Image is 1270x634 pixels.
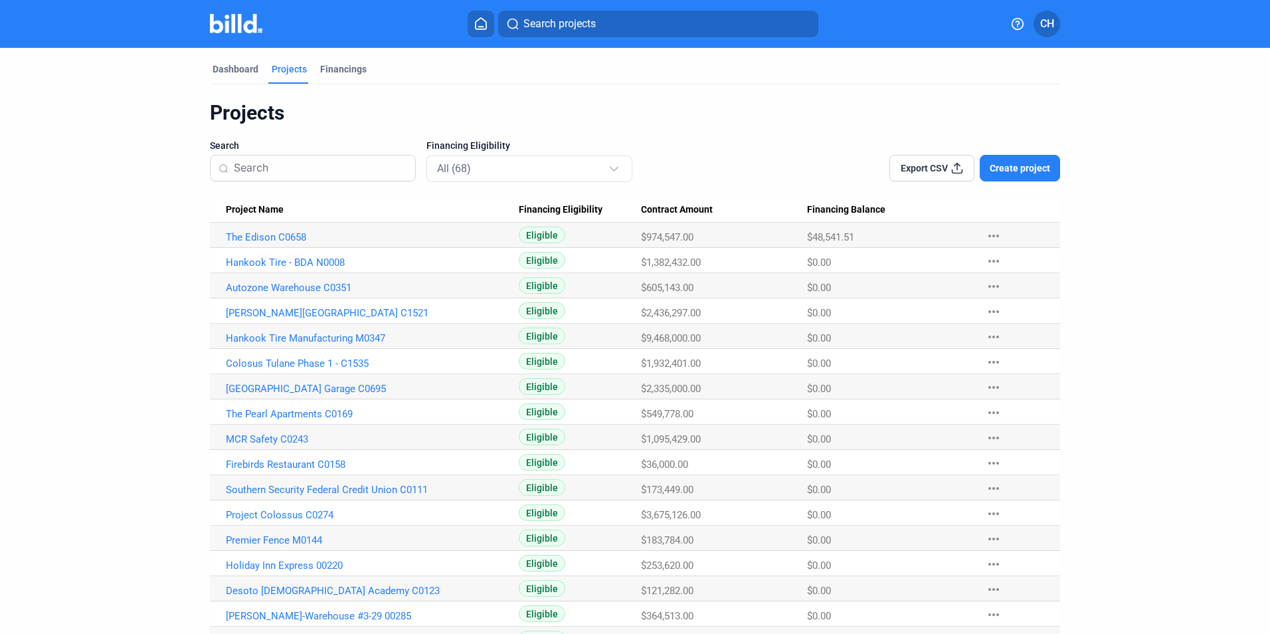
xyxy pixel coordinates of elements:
[641,484,693,496] span: $173,449.00
[641,332,701,344] span: $9,468,000.00
[986,607,1002,623] mat-icon: more_horiz
[986,531,1002,547] mat-icon: more_horiz
[641,282,693,294] span: $605,143.00
[519,302,565,319] span: Eligible
[807,282,831,294] span: $0.00
[807,358,831,370] span: $0.00
[990,161,1050,175] span: Create project
[986,556,1002,572] mat-icon: more_horiz
[807,509,831,521] span: $0.00
[226,433,519,445] a: MCR Safety C0243
[519,403,565,420] span: Eligible
[986,354,1002,370] mat-icon: more_horiz
[807,231,854,243] span: $48,541.51
[226,282,519,294] a: Autozone Warehouse C0351
[519,429,565,445] span: Eligible
[641,204,807,216] div: Contract Amount
[519,504,565,521] span: Eligible
[641,534,693,546] span: $183,784.00
[519,530,565,546] span: Eligible
[226,332,519,344] a: Hankook Tire Manufacturing M0347
[641,307,701,319] span: $2,436,297.00
[807,332,831,344] span: $0.00
[226,459,519,471] a: Firebirds Restaurant C0158
[641,383,701,395] span: $2,335,000.00
[986,455,1002,471] mat-icon: more_horiz
[226,484,519,496] a: Southern Security Federal Credit Union C0111
[986,329,1002,345] mat-icon: more_horiz
[523,16,596,32] span: Search projects
[641,459,688,471] span: $36,000.00
[226,610,519,622] a: [PERSON_NAME]-Warehouse #3-29 00285
[807,433,831,445] span: $0.00
[226,534,519,546] a: Premier Fence M0144
[901,161,948,175] span: Export CSV
[320,62,367,76] div: Financings
[226,257,519,268] a: Hankook Tire - BDA N0008
[226,383,519,395] a: [GEOGRAPHIC_DATA] Garage C0695
[980,155,1060,181] button: Create project
[210,14,262,33] img: Billd Company Logo
[889,155,974,181] button: Export CSV
[226,585,519,597] a: Desoto [DEMOGRAPHIC_DATA] Academy C0123
[519,328,565,344] span: Eligible
[226,204,284,216] span: Project Name
[210,100,1060,126] div: Projects
[641,358,701,370] span: $1,932,401.00
[807,560,831,572] span: $0.00
[519,555,565,572] span: Eligible
[807,610,831,622] span: $0.00
[986,253,1002,269] mat-icon: more_horiz
[519,353,565,370] span: Eligible
[437,162,471,175] mat-select-trigger: All (68)
[519,227,565,243] span: Eligible
[519,479,565,496] span: Eligible
[226,408,519,420] a: The Pearl Apartments C0169
[519,378,565,395] span: Eligible
[986,405,1002,421] mat-icon: more_horiz
[226,307,519,319] a: [PERSON_NAME][GEOGRAPHIC_DATA] C1521
[807,534,831,546] span: $0.00
[519,605,565,622] span: Eligible
[986,506,1002,522] mat-icon: more_horiz
[641,560,693,572] span: $253,620.00
[807,383,831,395] span: $0.00
[986,304,1002,320] mat-icon: more_horiz
[226,204,519,216] div: Project Name
[641,610,693,622] span: $364,513.00
[213,62,258,76] div: Dashboard
[807,408,831,420] span: $0.00
[986,581,1002,597] mat-icon: more_horiz
[519,277,565,294] span: Eligible
[1040,16,1054,32] span: CH
[641,585,693,597] span: $121,282.00
[519,204,602,216] span: Financing Eligibility
[226,509,519,521] a: Project Colossus C0274
[1034,11,1060,37] button: CH
[641,408,693,420] span: $549,778.00
[807,204,885,216] span: Financing Balance
[807,257,831,268] span: $0.00
[986,278,1002,294] mat-icon: more_horiz
[641,509,701,521] span: $3,675,126.00
[986,430,1002,446] mat-icon: more_horiz
[226,358,519,370] a: Colosus Tulane Phase 1 - C1535
[426,139,510,152] span: Financing Eligibility
[986,480,1002,496] mat-icon: more_horiz
[226,560,519,572] a: Holiday Inn Express 00220
[641,204,713,216] span: Contract Amount
[498,11,818,37] button: Search projects
[986,379,1002,395] mat-icon: more_horiz
[519,580,565,597] span: Eligible
[641,257,701,268] span: $1,382,432.00
[807,459,831,471] span: $0.00
[210,139,239,152] span: Search
[519,252,565,268] span: Eligible
[519,204,641,216] div: Financing Eligibility
[641,433,701,445] span: $1,095,429.00
[234,154,407,182] input: Search
[641,231,693,243] span: $974,547.00
[272,62,307,76] div: Projects
[226,231,519,243] a: The Edison C0658
[807,307,831,319] span: $0.00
